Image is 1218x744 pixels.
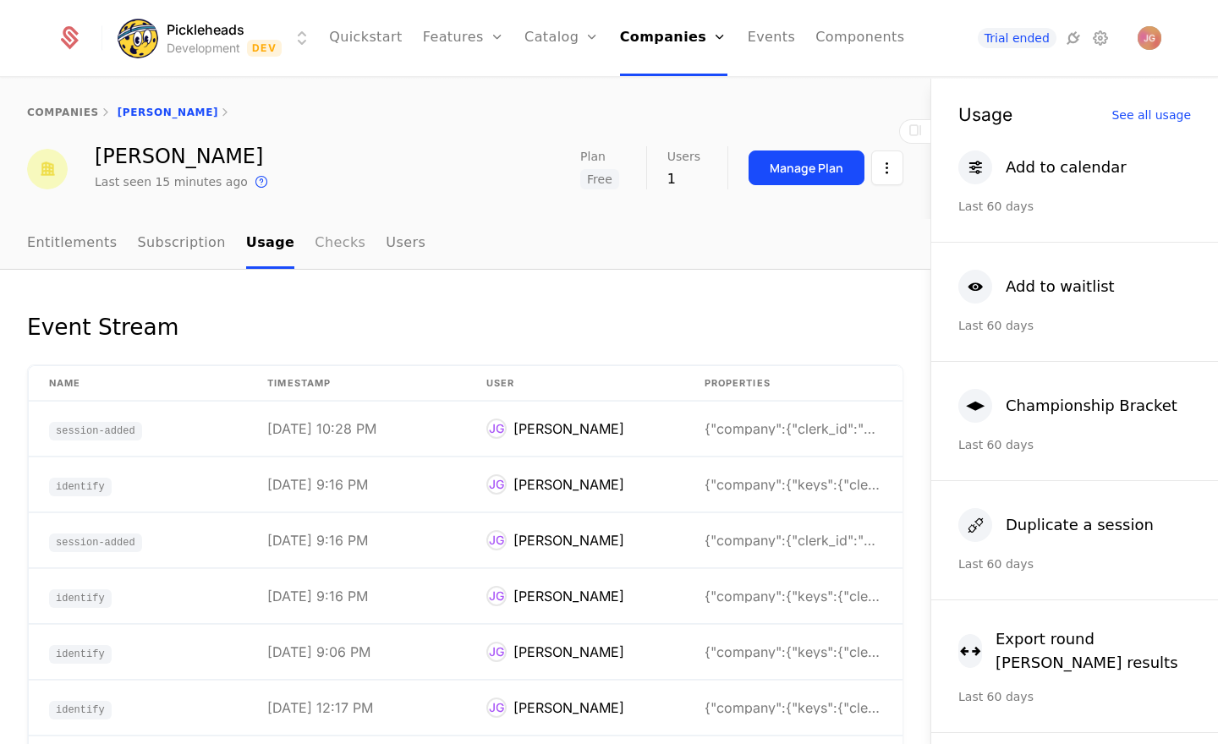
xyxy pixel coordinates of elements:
img: Jeff Gordon [27,149,68,189]
img: Pickleheads [118,18,158,58]
div: Development [167,40,240,57]
span: identify [49,701,112,719]
div: Last seen 15 minutes ago [95,173,248,190]
a: companies [27,107,99,118]
span: Dev [247,40,282,57]
nav: Main [27,219,903,269]
div: Add to waitlist [1006,275,1115,298]
img: Jeff Gordon [1138,26,1161,50]
span: Plan [580,150,606,162]
button: Add to calendar [958,150,1127,184]
div: JG [486,474,507,495]
th: User [466,366,684,402]
div: 1 [667,169,700,189]
span: identify [49,645,112,664]
button: Export round [PERSON_NAME] results [958,627,1191,675]
div: [DATE] 9:16 PM [267,478,368,491]
span: identify [49,589,112,608]
ul: Choose Sub Page [27,219,425,269]
div: {"company":{"keys":{"clerk_id":"user_2ue6RZVIWdzkh [705,645,882,659]
div: {"company":{"keys":{"clerk_id":"user_2ue6RZVIWdzkh [705,701,882,714]
a: Users [386,219,425,269]
div: Add to calendar [1006,156,1127,179]
div: JG [486,530,507,550]
div: Last 60 days [958,198,1191,215]
div: [DATE] 9:16 PM [267,589,368,603]
span: Pickleheads [167,19,244,40]
th: Properties [684,366,903,402]
span: Users [667,150,700,162]
div: Export round [PERSON_NAME] results [996,627,1191,675]
th: timestamp [247,366,465,402]
div: [PERSON_NAME] [513,697,624,718]
a: Integrations [1063,28,1084,48]
div: Event Stream [27,310,178,344]
div: Championship Bracket [1006,394,1177,418]
div: JG [486,642,507,662]
div: {"company":{"clerk_id":"user_2ue6RZVIWdzkhdh9BUkU6 [705,533,882,547]
div: [PERSON_NAME] [513,586,624,606]
a: Entitlements [27,219,118,269]
div: Last 60 days [958,317,1191,334]
div: Duplicate a session [1006,513,1154,537]
button: Open user button [1138,26,1161,50]
div: Usage [958,106,1012,123]
div: {"company":{"keys":{"clerk_id":"user_2ue6RZVIWdzkh [705,478,882,491]
div: {"company":{"keys":{"clerk_id":"user_2ue6RZVIWdzkh [705,589,882,603]
a: Checks [315,219,365,269]
div: JG [486,418,507,439]
div: [PERSON_NAME] [513,474,624,495]
button: Manage Plan [749,150,864,185]
span: Free [580,169,619,189]
a: Subscription [138,219,226,269]
div: [PERSON_NAME] [95,146,272,167]
span: session-added [49,422,142,440]
th: Name [29,366,247,402]
div: See all usage [1111,109,1191,121]
button: Select action [871,150,903,185]
div: Last 60 days [958,436,1191,453]
div: Manage Plan [770,160,843,177]
div: JG [486,697,507,718]
div: Last 60 days [958,555,1191,572]
button: Select environment [123,19,312,57]
button: Championship Bracket [958,389,1177,423]
button: Add to waitlist [958,270,1115,304]
div: [PERSON_NAME] [513,642,624,662]
span: session-added [49,533,142,552]
a: Trial ended [978,28,1056,48]
div: JG [486,586,507,606]
div: {"company":{"clerk_id":"user_2ue6RZVIWdzkhdh9BUkU6 [705,422,882,435]
a: Usage [246,219,295,269]
div: [DATE] 9:06 PM [267,645,370,659]
div: [DATE] 10:28 PM [267,422,376,435]
a: Settings [1090,28,1111,48]
button: Duplicate a session [958,508,1154,542]
div: Last 60 days [958,688,1191,705]
div: [PERSON_NAME] [513,530,624,550]
div: [DATE] 9:16 PM [267,533,368,547]
div: [PERSON_NAME] [513,418,624,439]
div: [DATE] 12:17 PM [267,701,373,714]
span: identify [49,478,112,496]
